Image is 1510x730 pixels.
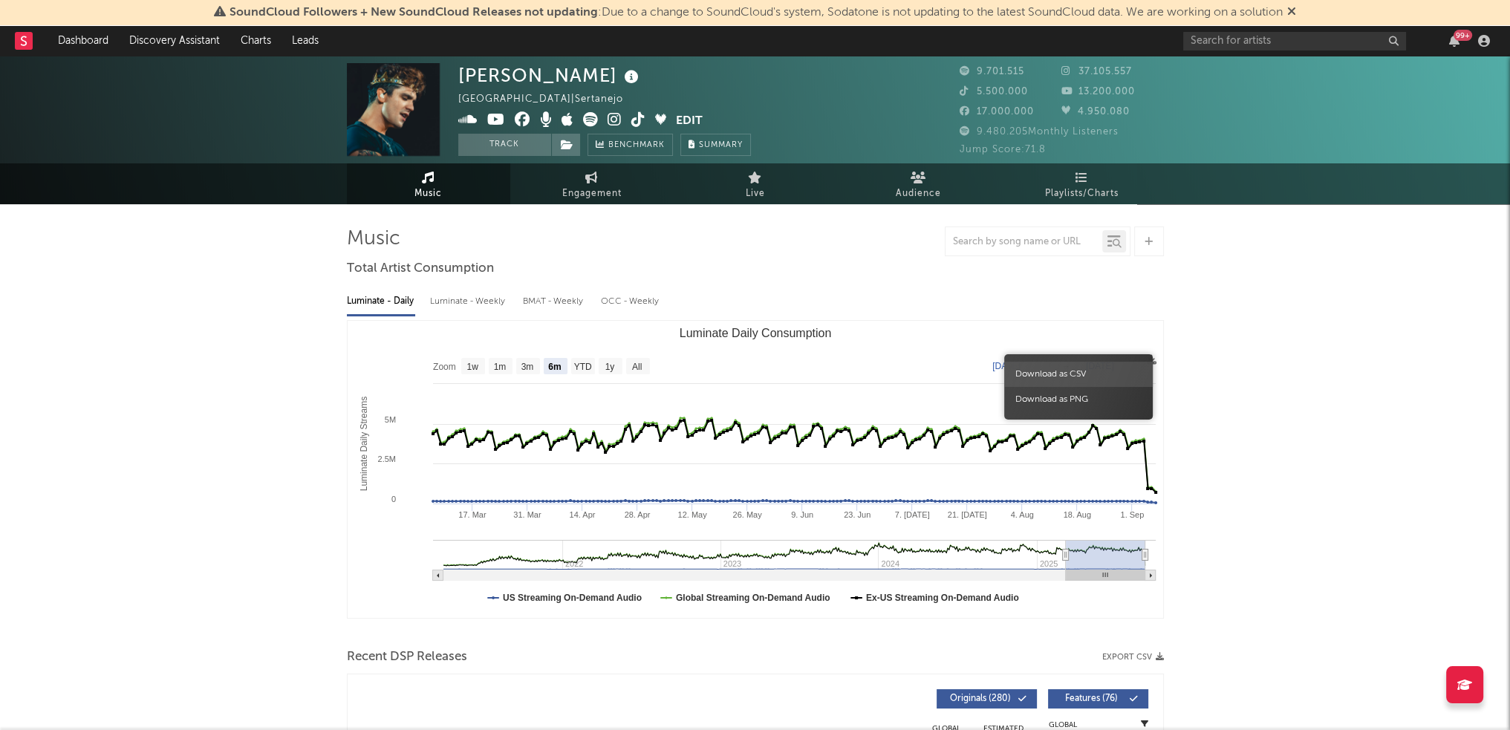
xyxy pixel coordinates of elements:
div: Luminate - Weekly [430,289,508,314]
text: 6m [548,362,561,372]
span: Audience [896,185,941,203]
text: 28. Apr [624,510,650,519]
text: 3m [521,362,533,372]
button: Summary [680,134,751,156]
a: Discovery Assistant [119,26,230,56]
text: 1m [493,362,506,372]
button: 99+ [1449,35,1459,47]
span: Features ( 76 ) [1058,694,1126,703]
span: Benchmark [608,137,665,154]
text: 31. Mar [513,510,541,519]
span: 4.950.080 [1061,107,1130,117]
text: 12. May [677,510,707,519]
button: Originals(280) [937,689,1037,708]
a: Live [674,163,837,204]
span: Engagement [562,185,622,203]
text: Global Streaming On-Demand Audio [675,593,830,603]
button: Export CSV [1102,653,1164,662]
div: 99 + [1454,30,1472,41]
text: US Streaming On-Demand Audio [503,593,642,603]
text: YTD [573,362,591,372]
span: Jump Score: 71.8 [960,145,1046,154]
span: SoundCloud Followers + New SoundCloud Releases not updating [230,7,598,19]
text: 0 [391,495,395,503]
span: Dismiss [1287,7,1296,19]
text: 1. Sep [1120,510,1144,519]
span: 17.000.000 [960,107,1034,117]
a: Engagement [510,163,674,204]
text: 7. [DATE] [894,510,929,519]
text: 1w [466,362,478,372]
text: 1y [605,362,614,372]
div: [GEOGRAPHIC_DATA] | Sertanejo [458,91,640,108]
span: 13.200.000 [1061,87,1135,97]
button: Track [458,134,551,156]
text: All [631,362,641,372]
text: 4. Aug [1010,510,1033,519]
button: Edit [676,112,703,131]
svg: Luminate Daily Consumption [348,321,1163,618]
span: 9.480.205 Monthly Listeners [960,127,1119,137]
a: Leads [282,26,329,56]
span: : Due to a change to SoundCloud's system, Sodatone is not updating to the latest SoundCloud data.... [230,7,1283,19]
text: 21. [DATE] [947,510,986,519]
span: Music [414,185,442,203]
span: Live [746,185,765,203]
span: 5.500.000 [960,87,1028,97]
span: 37.105.557 [1061,67,1132,76]
span: Summary [699,141,743,149]
text: Zoom [433,362,456,372]
span: Playlists/Charts [1045,185,1119,203]
span: Recent DSP Releases [347,648,467,666]
div: [PERSON_NAME] [458,63,642,88]
text: 2.5M [377,454,395,463]
span: Download as PNG [1004,387,1153,412]
text: 23. Jun [844,510,870,519]
text: 17. Mar [458,510,486,519]
span: 9.701.515 [960,67,1024,76]
button: Features(76) [1048,689,1148,708]
text: Luminate Daily Consumption [679,327,831,339]
span: Download as CSV [1004,362,1153,387]
div: OCC - Weekly [601,289,660,314]
text: 9. Jun [791,510,813,519]
text: Luminate Daily Streams [358,397,368,491]
text: 5M [384,415,395,424]
text: 18. Aug [1063,510,1090,519]
span: Originals ( 280 ) [946,694,1015,703]
a: Playlists/Charts [1000,163,1164,204]
a: Music [347,163,510,204]
text: [DATE] [992,361,1021,371]
input: Search by song name or URL [946,236,1102,248]
a: Benchmark [588,134,673,156]
text: 14. Apr [569,510,595,519]
a: Charts [230,26,282,56]
text: Ex-US Streaming On-Demand Audio [865,593,1018,603]
a: Dashboard [48,26,119,56]
div: BMAT - Weekly [523,289,586,314]
text: 26. May [732,510,762,519]
div: Luminate - Daily [347,289,415,314]
input: Search for artists [1183,32,1406,50]
a: Audience [837,163,1000,204]
span: Total Artist Consumption [347,260,494,278]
